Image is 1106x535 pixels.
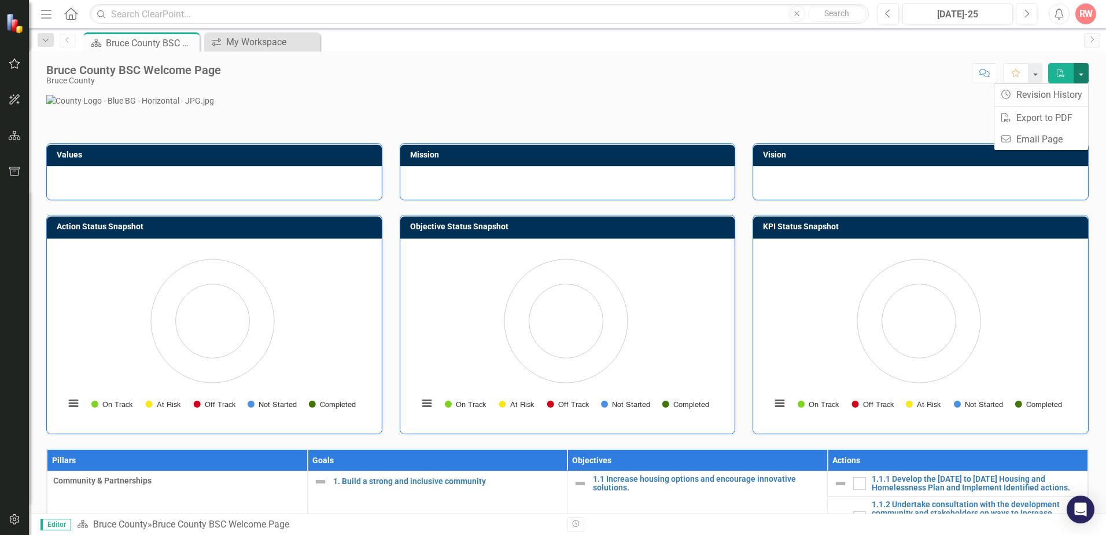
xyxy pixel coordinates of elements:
svg: Interactive chart [59,248,366,422]
button: Show At Risk [906,400,941,409]
div: My Workspace [226,35,317,49]
button: Show Not Started [954,400,1002,409]
div: Bruce County BSC Welcome Page [46,64,221,76]
button: Show Not Started [248,400,296,409]
h3: Objective Status Snapshot [410,222,729,231]
img: County Logo - Blue BG - Horizontal - JPG.jpg [46,95,1089,107]
div: Chart. Highcharts interactive chart. [412,248,723,422]
span: Search [824,9,849,18]
a: 1.1 Increase housing options and encourage innovative solutions. [593,475,821,493]
div: Bruce County [46,76,221,85]
button: Show On Track [798,400,839,409]
span: Community & Partnerships [53,475,301,486]
button: Show Not Started [601,400,650,409]
svg: Interactive chart [765,248,1072,422]
button: Show Off Track [547,400,588,409]
button: [DATE]-25 [902,3,1013,24]
button: Show On Track [91,400,133,409]
img: Not Defined [314,475,327,489]
div: » [77,518,559,532]
button: View chart menu, Chart [419,395,435,412]
button: Show Completed [309,400,356,409]
button: Show At Risk [499,400,534,409]
td: Double-Click to Edit Right Click for Context Menu [828,471,1088,496]
div: Bruce County BSC Welcome Page [152,519,289,530]
a: Revision History [994,84,1088,105]
a: My Workspace [207,35,317,49]
h3: KPI Status Snapshot [763,222,1082,231]
img: Not Defined [834,511,847,525]
a: 1. Build a strong and inclusive community [333,477,562,486]
a: 1.1.1 Develop the [DATE] to [DATE] Housing and Homelessness Plan and Implement Identified actions. [872,475,1082,493]
div: Bruce County BSC Welcome Page [106,36,197,50]
span: Editor [40,519,71,530]
button: View chart menu, Chart [772,395,788,412]
h3: Values [57,151,376,159]
div: Chart. Highcharts interactive chart. [765,248,1076,422]
a: Email Page [994,129,1088,150]
button: Show On Track [445,400,486,409]
button: Show At Risk [146,400,180,409]
button: RW [1075,3,1096,24]
h3: Action Status Snapshot [57,222,376,231]
img: Not Defined [573,477,587,490]
a: Bruce County [93,519,148,530]
div: Open Intercom Messenger [1067,496,1094,523]
div: Chart. Highcharts interactive chart. [59,248,370,422]
button: View chart menu, Chart [65,395,82,412]
button: Show Off Track [852,400,893,409]
svg: Interactive chart [412,248,720,422]
button: Show Completed [662,400,709,409]
button: Search [808,6,866,22]
h3: Mission [410,151,729,159]
img: Not Defined [834,477,847,490]
a: Export to PDF [994,107,1088,129]
h3: Vision [763,151,1082,159]
button: Show Off Track [194,400,235,409]
button: Show Completed [1015,400,1062,409]
img: ClearPoint Strategy [6,13,26,33]
input: Search ClearPoint... [90,4,869,24]
div: [DATE]-25 [906,8,1009,21]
